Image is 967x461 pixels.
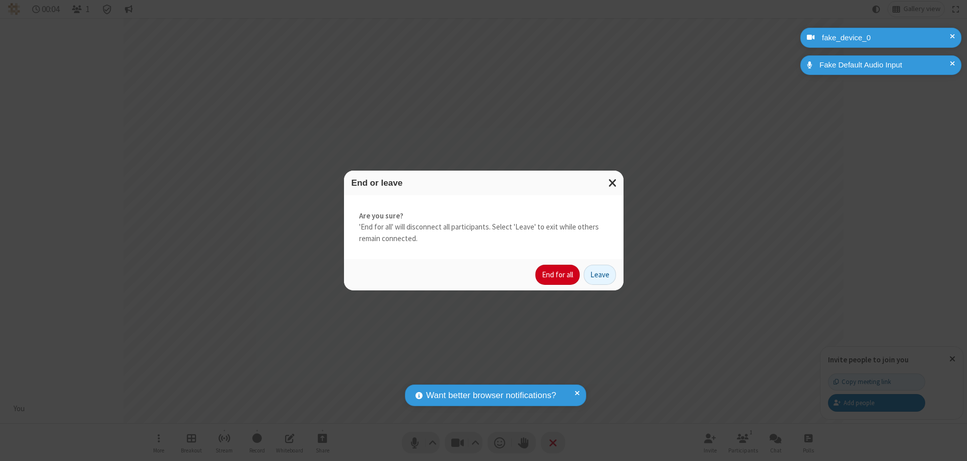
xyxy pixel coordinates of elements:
[584,265,616,285] button: Leave
[359,210,608,222] strong: Are you sure?
[535,265,580,285] button: End for all
[352,178,616,188] h3: End or leave
[426,389,556,402] span: Want better browser notifications?
[818,32,954,44] div: fake_device_0
[816,59,954,71] div: Fake Default Audio Input
[344,195,624,260] div: 'End for all' will disconnect all participants. Select 'Leave' to exit while others remain connec...
[602,171,624,195] button: Close modal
